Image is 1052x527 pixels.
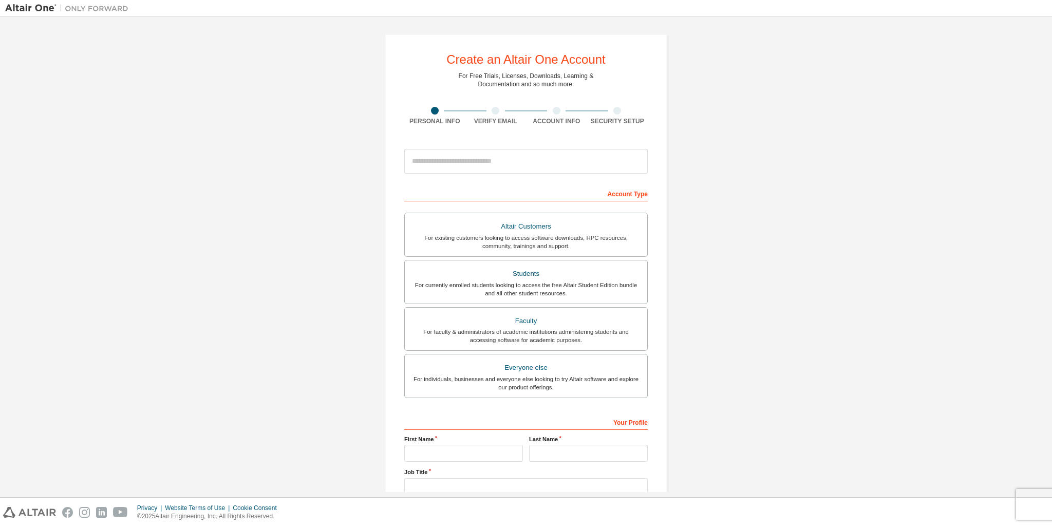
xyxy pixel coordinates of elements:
img: facebook.svg [62,507,73,518]
div: Create an Altair One Account [446,53,606,66]
img: linkedin.svg [96,507,107,518]
div: Students [411,267,641,281]
img: altair_logo.svg [3,507,56,518]
div: Account Type [404,185,648,201]
div: Personal Info [404,117,465,125]
img: youtube.svg [113,507,128,518]
div: Altair Customers [411,219,641,234]
div: Website Terms of Use [165,504,233,512]
div: For existing customers looking to access software downloads, HPC resources, community, trainings ... [411,234,641,250]
div: Cookie Consent [233,504,283,512]
div: Everyone else [411,361,641,375]
label: Last Name [529,435,648,443]
div: Verify Email [465,117,527,125]
p: © 2025 Altair Engineering, Inc. All Rights Reserved. [137,512,283,521]
div: For currently enrolled students looking to access the free Altair Student Edition bundle and all ... [411,281,641,297]
label: Job Title [404,468,648,476]
div: Account Info [526,117,587,125]
div: For Free Trials, Licenses, Downloads, Learning & Documentation and so much more. [459,72,594,88]
img: Altair One [5,3,134,13]
div: For faculty & administrators of academic institutions administering students and accessing softwa... [411,328,641,344]
div: Your Profile [404,413,648,430]
div: For individuals, businesses and everyone else looking to try Altair software and explore our prod... [411,375,641,391]
div: Privacy [137,504,165,512]
div: Faculty [411,314,641,328]
div: Security Setup [587,117,648,125]
label: First Name [404,435,523,443]
img: instagram.svg [79,507,90,518]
